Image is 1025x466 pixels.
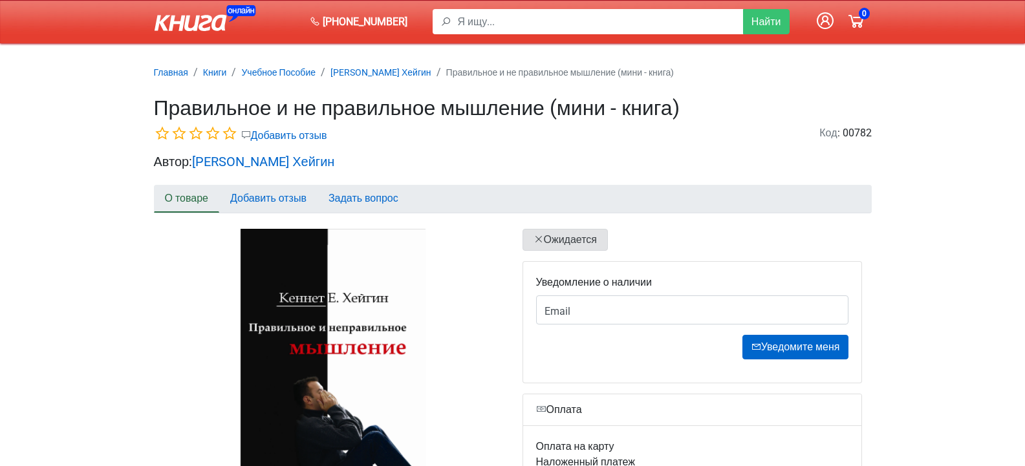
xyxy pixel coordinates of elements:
small: Правильное и не правильное мышление (мини - книга) [446,67,674,78]
a: [PHONE_NUMBER] [305,9,413,35]
button: Уведомите меня [742,335,848,359]
a: О товаре [154,185,220,213]
nav: breadcrumb [154,65,872,80]
a: Главная [154,66,188,78]
small: Учебное Пособие [241,67,316,78]
span: Код [819,127,837,139]
small: Книги [203,67,227,78]
a: 0 [841,5,872,38]
input: Я ищу... [458,9,744,34]
a: [PERSON_NAME] Хейгин [192,154,334,169]
div: Оплата на карту [536,439,848,454]
a: Учебное Пособие [241,66,316,78]
h2: Автор: [154,154,872,169]
h1: Правильное и не правильное мышление (мини - книга) [154,96,872,120]
small: [PERSON_NAME] Хейгин [330,67,431,78]
span: [PHONE_NUMBER] [323,14,407,30]
a: [PERSON_NAME] Хейгин [330,66,431,78]
div: Оплата [523,394,861,426]
a: Добавить отзыв [241,129,327,142]
div: Ожидается [523,229,609,251]
a: Книги [203,66,227,78]
label: Уведомление о наличии [536,275,652,290]
a: Задать вопрос [318,185,409,212]
input: Email [536,295,848,324]
div: : 00782 [513,125,881,143]
a: Добавить отзыв [219,185,318,212]
small: Главная [154,67,188,78]
button: Найти [743,9,790,34]
span: 0 [859,8,870,19]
